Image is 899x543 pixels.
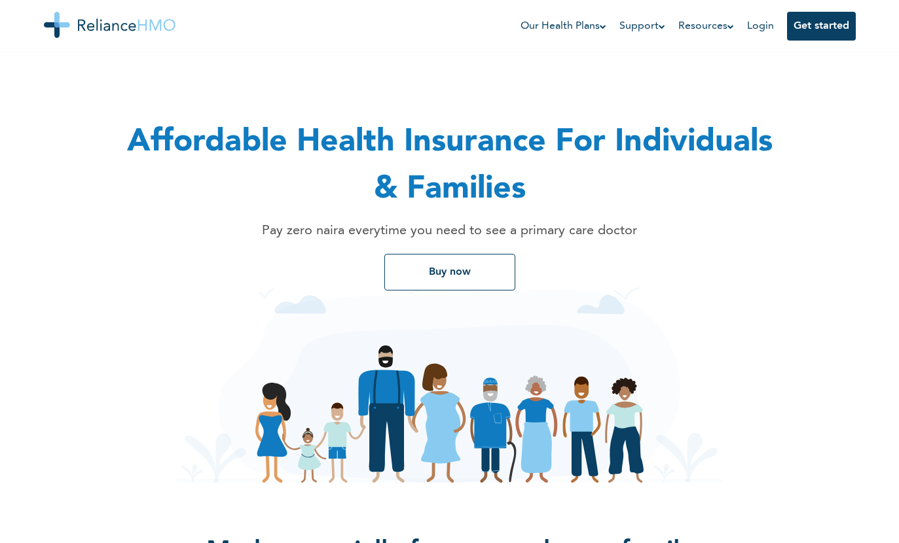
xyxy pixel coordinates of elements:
[384,254,515,290] button: Buy now
[619,18,665,34] a: Support
[521,18,606,34] a: Our Health Plans
[122,119,777,213] h1: Affordable Health Insurance For Individuals & Families
[155,221,744,241] p: Pay zero naira everytime you need to see a primary care doctor
[787,12,856,41] button: Get started
[44,12,175,38] img: Reliance HMO's Logo
[747,21,774,31] a: Login
[678,18,734,34] a: Resources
